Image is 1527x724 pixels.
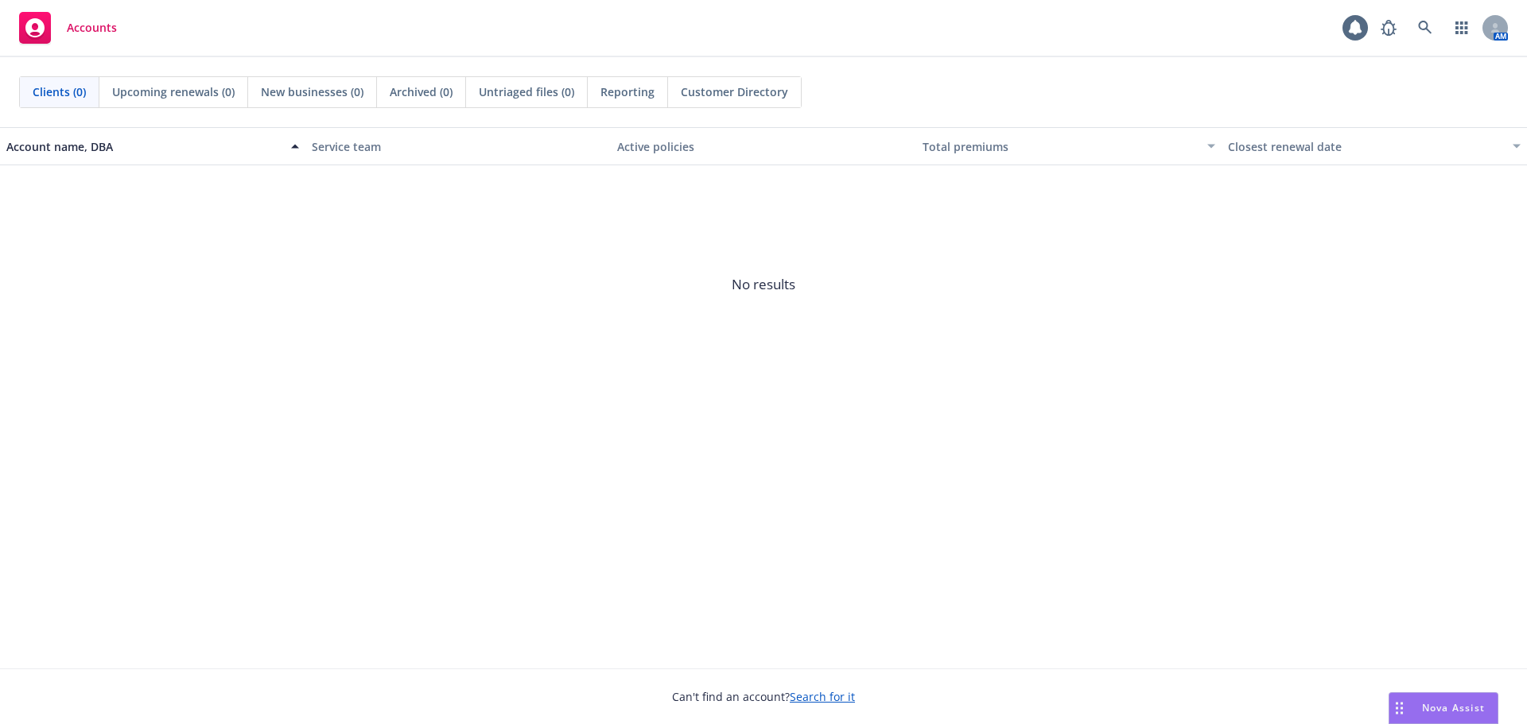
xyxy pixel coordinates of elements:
div: Account name, DBA [6,138,282,155]
div: Drag to move [1389,693,1409,723]
div: Active policies [617,138,910,155]
a: Search [1409,12,1441,44]
a: Search for it [790,689,855,704]
span: Can't find an account? [672,688,855,705]
span: Untriaged files (0) [479,83,574,100]
button: Nova Assist [1389,692,1498,724]
span: Upcoming renewals (0) [112,83,235,100]
button: Total premiums [916,127,1222,165]
span: New businesses (0) [261,83,363,100]
a: Switch app [1446,12,1478,44]
span: Accounts [67,21,117,34]
span: Clients (0) [33,83,86,100]
span: Reporting [600,83,655,100]
button: Active policies [611,127,916,165]
span: Archived (0) [390,83,453,100]
button: Service team [305,127,611,165]
span: Nova Assist [1422,701,1485,714]
a: Report a Bug [1373,12,1405,44]
div: Closest renewal date [1228,138,1503,155]
div: Total premiums [923,138,1198,155]
a: Accounts [13,6,123,50]
span: Customer Directory [681,83,788,100]
button: Closest renewal date [1222,127,1527,165]
div: Service team [312,138,604,155]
